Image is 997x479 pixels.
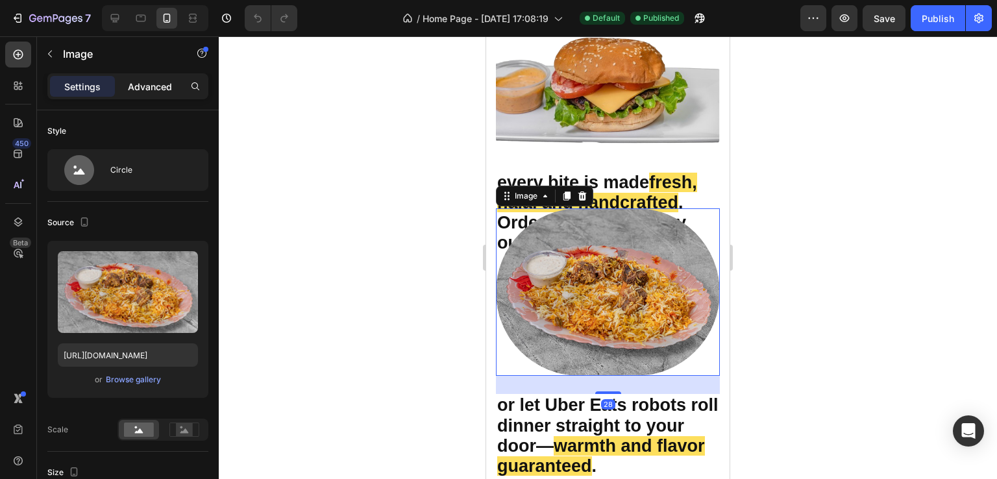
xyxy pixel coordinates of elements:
[10,172,234,340] img: gempages_569513382302974846-0c355393-8ffa-4db9-b0dd-45fff461298e.jpg
[245,5,297,31] div: Undo/Redo
[58,251,198,333] img: preview-image
[922,12,954,25] div: Publish
[12,138,31,149] div: 450
[47,125,66,137] div: Style
[11,400,219,439] span: warmth and flavor guaranteed
[486,36,730,479] iframe: Design area
[11,136,211,176] span: fresh, halal and handcrafted
[85,10,91,26] p: 7
[417,12,420,25] span: /
[64,80,101,93] p: Settings
[11,136,163,156] span: every bite is made
[26,154,54,166] div: Image
[105,373,162,386] button: Browse gallery
[10,238,31,248] div: Beta
[911,5,965,31] button: Publish
[110,155,190,185] div: Circle
[863,5,905,31] button: Save
[11,359,232,419] span: or let Uber Eats robots roll dinner straight to your door—
[95,372,103,387] span: or
[128,80,172,93] p: Advanced
[47,424,68,436] div: Scale
[63,46,173,62] p: Image
[106,374,161,386] div: Browse gallery
[106,420,111,439] span: .
[58,343,198,367] input: https://example.com/image.jpg
[5,5,97,31] button: 7
[874,13,895,24] span: Save
[643,12,679,24] span: Published
[47,214,92,232] div: Source
[423,12,548,25] span: Home Page - [DATE] 17:08:19
[593,12,620,24] span: Default
[953,415,984,447] div: Open Intercom Messenger
[115,363,129,373] div: 28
